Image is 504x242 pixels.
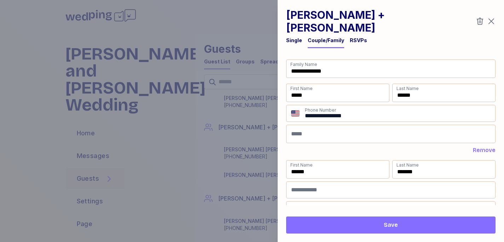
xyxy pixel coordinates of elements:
input: First Name [286,160,389,179]
input: Last Name [392,84,496,102]
input: Email [286,201,496,220]
h1: [PERSON_NAME] + [PERSON_NAME] [286,9,476,34]
button: Save [286,216,496,233]
input: First Name [286,84,389,102]
div: Single [286,37,302,44]
input: Email [286,125,496,143]
input: Family Name [286,60,496,78]
span: Save [384,221,398,229]
div: Couple/Family [308,37,344,44]
input: Last Name [392,160,496,179]
button: Remove [473,146,496,154]
div: RSVPs [350,37,367,44]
